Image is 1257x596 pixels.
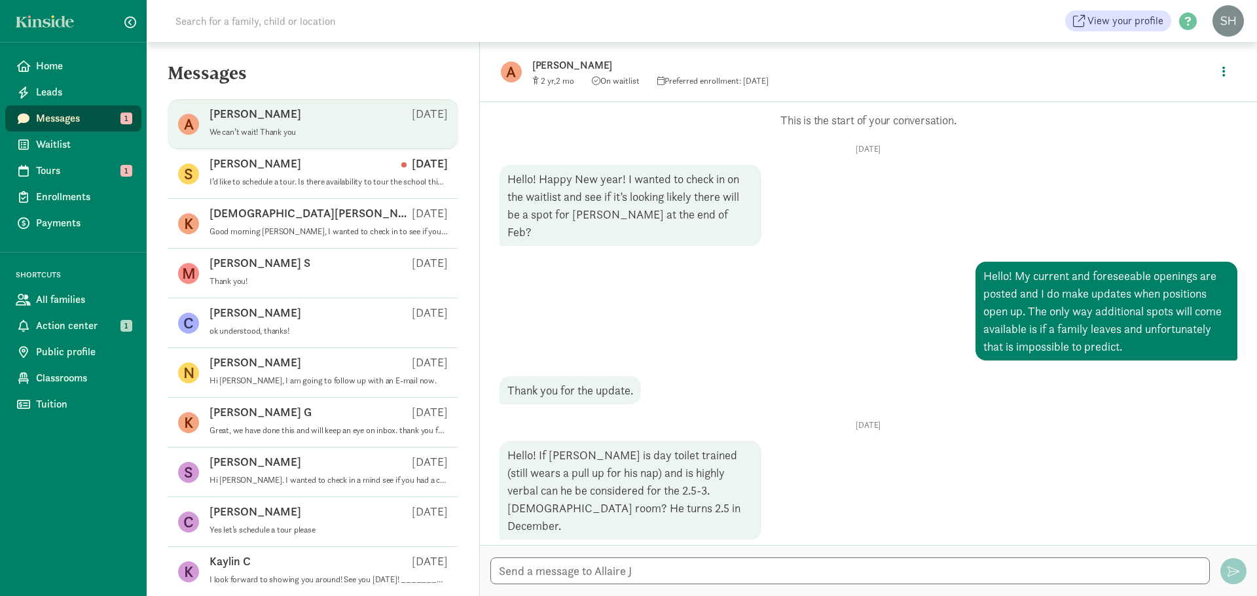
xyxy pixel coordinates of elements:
p: Great, we have done this and will keep an eye on inbox. thank you for your help [209,425,448,436]
div: Thank you for the update. [500,376,641,404]
p: [DATE] [500,144,1237,154]
span: Payments [36,215,131,231]
p: [DATE] [412,255,448,271]
p: [DATE] [412,205,448,221]
span: Tuition [36,396,131,412]
p: [PERSON_NAME] G [209,404,312,420]
p: [DATE] [412,553,448,569]
figure: N [178,362,199,383]
p: ok understood, thanks! [209,326,448,336]
span: Home [36,58,131,74]
p: [PERSON_NAME] [209,305,301,321]
p: [PERSON_NAME] [209,106,301,122]
p: [DATE] [412,106,448,122]
span: 2 [556,75,574,86]
span: Leads [36,84,131,100]
p: [PERSON_NAME] [209,156,301,171]
p: [DATE] [412,454,448,470]
a: Payments [5,210,141,236]
p: Good morning [PERSON_NAME], I wanted to check in to see if you were hoping to enroll Ford? Or if ... [209,226,448,237]
p: I’d like to schedule a tour. Is there availability to tour the school this week? [209,177,448,187]
a: Home [5,53,141,79]
p: Kaylin C [209,553,251,569]
div: Hello! If [PERSON_NAME] is day toilet trained (still wears a pull up for his nap) and is highly v... [500,441,761,540]
figure: C [178,313,199,334]
span: 1 [120,165,132,177]
p: [PERSON_NAME] S [209,255,310,271]
span: Enrollments [36,189,131,205]
p: [PERSON_NAME] [209,454,301,470]
span: Messages [36,111,131,126]
h5: Messages [147,63,479,94]
figure: C [178,512,199,533]
p: [DATE] [500,420,1237,430]
a: View your profile [1065,10,1171,31]
p: [DEMOGRAPHIC_DATA][PERSON_NAME] [209,205,412,221]
a: All families [5,287,141,313]
a: Action center 1 [5,313,141,339]
span: Tours [36,163,131,179]
span: View your profile [1087,13,1163,29]
figure: K [178,412,199,433]
a: Public profile [5,339,141,365]
p: I look forward to showing you around! See you [DATE]! ________________________________ From: Kins... [209,574,448,585]
figure: A [178,114,199,135]
p: [DATE] [412,404,448,420]
input: Search for a family, child or location [168,8,535,34]
span: Preferred enrollment: [DATE] [657,75,769,86]
span: On waitlist [592,75,640,86]
p: [PERSON_NAME] [532,56,945,75]
p: [DATE] [412,355,448,370]
p: [PERSON_NAME] [209,355,301,370]
p: We can’t wait! Thank you [209,127,448,137]
a: Tours 1 [5,158,141,184]
figure: K [178,213,199,234]
div: Hello! Happy New year! I wanted to check in on the waitlist and see if it’s looking likely there ... [500,165,761,246]
figure: K [178,561,199,582]
p: Hi [PERSON_NAME]. I wanted to check in a mind see if you had a chance to look over our infant pos... [209,475,448,485]
figure: S [178,164,199,184]
figure: S [178,462,199,483]
p: [DATE] [401,156,448,171]
a: Leads [5,79,141,105]
p: [DATE] [412,305,448,321]
figure: A [501,61,522,82]
div: Hello! My current and foreseeable openings are posted and I do make updates when positions open u... [975,262,1237,360]
span: 2 [541,75,556,86]
p: [DATE] [412,504,448,519]
span: All families [36,292,131,307]
span: 1 [120,320,132,332]
p: Hi [PERSON_NAME], I am going to follow up with an E-mail now. [209,376,448,386]
figure: M [178,263,199,284]
span: Classrooms [36,370,131,386]
a: Waitlist [5,131,141,158]
span: 1 [120,113,132,124]
a: Tuition [5,391,141,417]
p: [PERSON_NAME] [209,504,301,519]
a: Classrooms [5,365,141,391]
span: Action center [36,318,131,334]
a: Messages 1 [5,105,141,131]
span: Waitlist [36,137,131,152]
p: Thank you! [209,276,448,287]
p: Yes let’s schedule a tour please [209,525,448,535]
a: Enrollments [5,184,141,210]
span: Public profile [36,344,131,360]
p: This is the start of your conversation. [500,113,1237,128]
